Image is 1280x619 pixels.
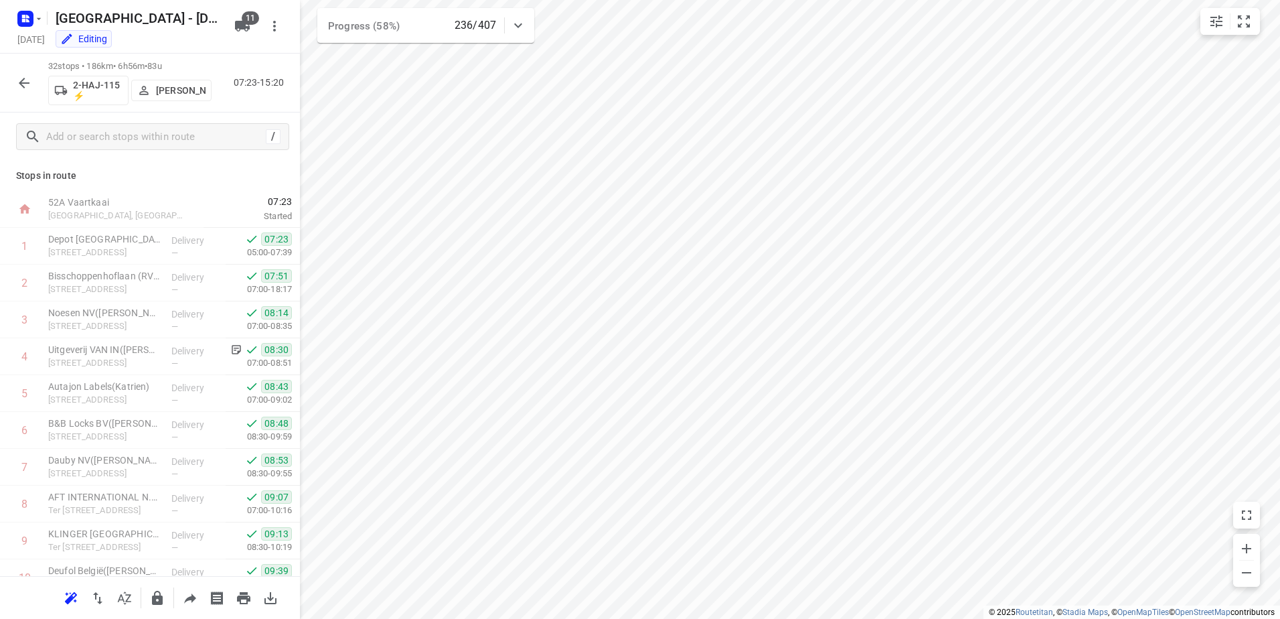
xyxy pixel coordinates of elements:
[50,7,224,29] h5: Rename
[261,454,292,467] span: 08:53
[171,565,221,579] p: Delivery
[21,535,27,547] div: 9
[171,322,178,332] span: —
[989,608,1275,617] li: © 2025 , © , © © contributors
[1175,608,1230,617] a: OpenStreetMap
[60,32,107,46] div: You are currently in edit mode.
[328,20,400,32] span: Progress (58%)
[48,232,161,246] p: Depot België(Depot België)
[48,564,161,577] p: Deufol België(Ronald Schrooten (Deufol))
[1230,8,1257,35] button: Fit zoom
[48,196,187,209] p: 52A Vaartkaai
[12,31,50,47] h5: Project date
[1016,608,1053,617] a: Routetitan
[261,564,292,577] span: 09:39
[242,11,259,25] span: 11
[1200,8,1260,35] div: small contained button group
[48,356,161,370] p: Nijverheidsstraat 92/5, Wommelgem
[48,246,161,259] p: [STREET_ADDRESS]
[21,498,27,510] div: 8
[48,209,187,222] p: [GEOGRAPHIC_DATA], [GEOGRAPHIC_DATA]
[229,13,256,40] button: 11
[226,356,292,370] p: 07:00-08:51
[171,469,178,479] span: —
[230,591,257,604] span: Print route
[111,591,138,604] span: Sort by time window
[245,527,258,541] svg: Done
[171,543,178,553] span: —
[73,80,123,101] p: 2-HAJ-115 ⚡
[226,393,292,407] p: 07:00-09:02
[21,314,27,326] div: 3
[171,492,221,505] p: Delivery
[48,490,161,504] p: AFT INTERNATIONAL N.V.(Cedric Speelman)
[19,571,31,584] div: 10
[48,343,161,356] p: Uitgeverij VAN IN(Leen Wouters)
[455,17,496,33] p: 236/407
[171,344,221,358] p: Delivery
[48,454,161,467] p: Dauby NV(Patricia Corluy)
[204,195,292,208] span: 07:23
[171,506,178,516] span: —
[261,417,292,430] span: 08:48
[48,320,161,333] p: Nijverheidsstraat 54H, Wommelgem
[226,467,292,480] p: 08:30-09:55
[245,306,258,320] svg: Done
[226,320,292,333] p: 07:00-08:35
[48,76,129,105] button: 2-HAJ-115 ⚡
[171,455,221,468] p: Delivery
[171,395,178,405] span: —
[261,527,292,541] span: 09:13
[261,232,292,246] span: 07:23
[48,527,161,541] p: KLINGER Belgium NV(Viviane Theuwissen)
[234,76,289,90] p: 07:23-15:20
[21,387,27,400] div: 5
[266,129,281,144] div: /
[204,210,292,223] p: Started
[145,61,147,71] span: •
[204,591,230,604] span: Print shipping labels
[226,283,292,296] p: 07:00-18:17
[261,269,292,283] span: 07:51
[171,529,221,542] p: Delivery
[48,417,161,430] p: B&B Locks BV(Nathalie Boeckx)
[245,380,258,393] svg: Done
[156,85,206,96] p: [PERSON_NAME]
[226,504,292,517] p: 07:00-10:16
[261,13,288,40] button: More
[226,541,292,554] p: 08:30-10:19
[21,461,27,474] div: 7
[21,240,27,253] div: 1
[48,306,161,320] p: Noesen NV(Regine Deschepper)
[171,418,221,431] p: Delivery
[261,490,292,504] span: 09:07
[48,504,161,517] p: Ter [STREET_ADDRESS]
[171,358,178,368] span: —
[58,591,84,604] span: Reoptimize route
[226,430,292,443] p: 08:30-09:59
[171,307,221,321] p: Delivery
[147,61,161,71] span: 83u
[171,381,221,395] p: Delivery
[1117,608,1169,617] a: OpenMapTiles
[171,285,178,295] span: —
[171,234,221,247] p: Delivery
[226,246,292,259] p: 05:00-07:39
[171,248,178,258] span: —
[48,283,161,296] p: Bisschoppenhoflaan 1, Deurne
[48,541,161,554] p: Ter Stratenweg 14, Oelegem
[131,80,212,101] button: [PERSON_NAME]
[171,271,221,284] p: Delivery
[245,269,258,283] svg: Done
[245,232,258,246] svg: Done
[16,169,284,183] p: Stops in route
[317,8,534,43] div: Progress (58%)236/407
[48,393,161,407] p: [STREET_ADDRESS]
[48,467,161,480] p: [STREET_ADDRESS]
[261,306,292,320] span: 08:14
[21,424,27,437] div: 6
[171,432,178,442] span: —
[21,277,27,289] div: 2
[177,591,204,604] span: Share route
[245,490,258,504] svg: Done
